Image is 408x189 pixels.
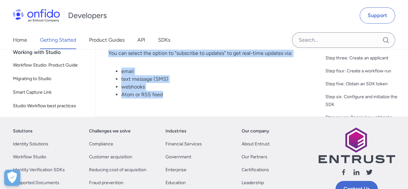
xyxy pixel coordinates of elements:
li: Atom or RSS feed [121,91,298,99]
svg: Follow us X (Twitter) [365,168,373,176]
a: Compliance [89,140,113,148]
svg: Follow us facebook [340,168,347,176]
a: Identity Solutions [13,140,48,148]
a: Migrating to Studio [10,72,90,85]
a: Enterprise [165,166,186,174]
button: Open Preferences [4,170,20,186]
a: About Entrust [242,140,270,148]
a: API [137,31,145,49]
li: email [121,68,298,75]
span: Workflow Studio: Product Guide [13,61,87,69]
p: You can select the option to "subscribe to updates" to get real-time updates via: [108,49,298,57]
a: SDKs [158,31,170,49]
li: webhooks [121,83,298,91]
a: Our Partners [242,153,267,161]
a: Step five: Obtain an SDK token [325,80,403,88]
div: Working with Studio [13,46,93,59]
a: Government [165,153,191,161]
a: Identity Verification SDKs [13,166,65,174]
a: Reducing cost of acquisition [89,166,146,174]
h1: Developers [68,10,107,21]
span: Studio Workflow best practices [13,102,87,110]
span: Smart Capture Link [13,89,87,96]
a: Industries [165,127,186,135]
a: Home [13,31,27,49]
a: Smart Capture Link [10,86,90,99]
div: Cookie Preferences [4,170,20,186]
span: Migrating to Studio [13,75,87,83]
a: Support [360,7,395,24]
a: Certifications [242,166,269,174]
a: Follow us linkedin [353,168,360,178]
svg: Follow us linkedin [353,168,360,176]
a: Solutions [13,127,33,135]
img: Entrust logo [318,127,395,163]
a: Step four: Create a workflow run [325,67,403,75]
a: Follow us facebook [340,168,347,178]
li: text message (SMS) [121,75,298,83]
a: Financial Services [165,140,202,148]
a: Supported Documents [13,179,59,187]
a: Challenges we solve [89,127,131,135]
a: Education [165,179,186,187]
a: Fraud prevention [89,179,124,187]
img: Onfido Logo [13,9,60,22]
a: Workflow Studio: Product Guide [10,59,90,72]
a: Our company [242,127,269,135]
a: Step seven: Receiving webhooks [325,114,403,121]
a: Step three: Create an applicant [325,54,403,62]
a: Customer acquisition [89,153,132,161]
a: Step six: Configure and initialize the SDK [325,93,403,109]
input: Onfido search input field [292,32,395,48]
a: Getting Started [40,31,76,49]
a: Workflow Studio [13,153,46,161]
a: Follow us X (Twitter) [365,168,373,178]
a: Product Guides [89,31,124,49]
a: Studio Workflow best practices [10,100,90,112]
a: Leadership [242,179,264,187]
